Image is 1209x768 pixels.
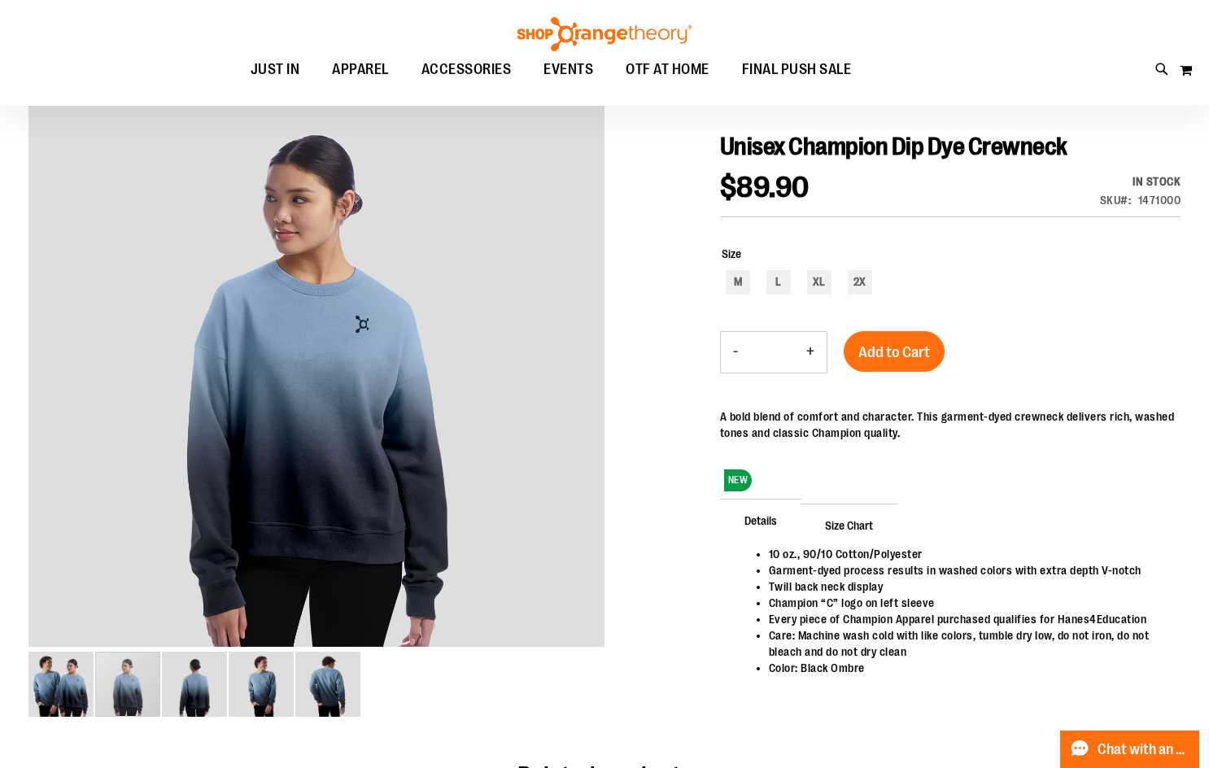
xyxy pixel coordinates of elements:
[724,469,753,491] span: NEW
[769,595,1164,611] li: Champion “C” logo on left sleeve
[295,652,360,717] img: Unisex Champion Dip Dye Crewneck
[332,51,389,88] span: APPAREL
[766,270,791,295] div: L
[609,51,726,89] a: OTF AT HOME
[720,408,1181,441] div: A bold blend of comfort and character. This garment-dyed crewneck delivers rich, washed tones and...
[295,650,360,718] div: image 5 of 5
[162,652,227,717] img: Unisex Champion Dip Dye Crewneck Sweatshirt
[515,17,694,51] img: Shop Orangetheory
[807,270,831,295] div: XL
[405,51,528,89] a: ACCESSORIES
[721,332,750,373] button: Decrease product quantity
[769,611,1164,627] li: Every piece of Champion Apparel purchased qualifies for Hanes4Education
[229,652,294,717] img: Unisex Champion Dip Dye Crewneck
[769,562,1164,578] li: Garment-dyed process results in washed colors with extra depth V-notch
[28,74,604,650] div: Unisex Champion Dip Dye Crewneck
[769,627,1164,660] li: Care: Machine wash cold with like colors, tumble dry low, do not iron, do not bleach and do not d...
[316,51,405,88] a: APPAREL
[229,650,295,718] div: image 4 of 5
[1098,742,1189,757] span: Chat with an Expert
[95,650,162,718] div: image 2 of 5
[720,133,1067,160] span: Unisex Champion Dip Dye Crewneck
[769,660,1164,676] li: Color: Black Ombre
[794,332,827,373] button: Increase product quantity
[626,51,709,88] span: OTF AT HOME
[720,171,810,204] span: $89.90
[769,546,1164,562] li: 10 oz., 90/10 Cotton/Polyester
[848,270,872,295] div: 2X
[1138,192,1181,208] div: 1471000
[1100,173,1181,190] div: Availability
[750,333,794,372] input: Product quantity
[28,71,604,647] img: Unisex Champion Dip Dye Crewneck
[543,51,593,88] span: EVENTS
[1100,173,1181,190] div: In stock
[251,51,300,88] span: JUST IN
[1100,194,1132,207] strong: SKU
[234,51,316,89] a: JUST IN
[726,270,750,295] div: M
[726,51,868,89] a: FINAL PUSH SALE
[527,51,609,89] a: EVENTS
[28,652,94,717] img: Unisex Champion Dip Dye Crewneck
[28,74,604,718] div: carousel
[844,331,945,372] button: Add to Cart
[801,504,897,546] span: Size Chart
[858,343,930,361] span: Add to Cart
[742,51,852,88] span: FINAL PUSH SALE
[1060,731,1200,768] button: Chat with an Expert
[720,499,801,541] span: Details
[162,650,229,718] div: image 3 of 5
[28,650,95,718] div: image 1 of 5
[722,247,741,260] span: Size
[769,578,1164,595] li: Twill back neck display
[421,51,512,88] span: ACCESSORIES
